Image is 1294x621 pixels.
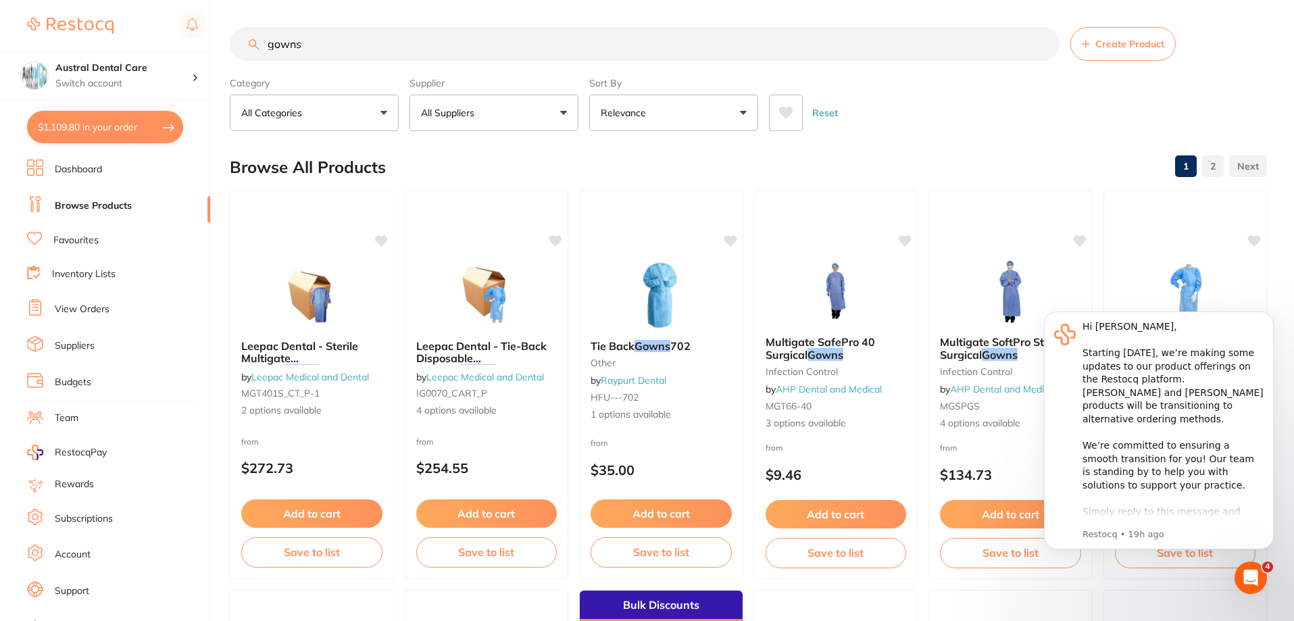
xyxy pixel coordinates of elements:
[230,158,386,177] h2: Browse All Products
[1262,562,1273,572] span: 4
[807,348,843,362] em: Gowns
[1095,39,1164,49] span: Create Product
[591,537,732,567] button: Save to list
[766,500,907,528] button: Add to cart
[940,443,957,453] span: from
[55,303,109,316] a: View Orders
[241,499,382,528] button: Add to cart
[241,340,382,365] b: Leepac Dental - Sterile Multigate Surgical Gowns (Carton) - High Quality Dental Product
[766,336,907,361] b: Multigate SafePro 40 Surgical Gowns
[589,77,758,89] label: Sort By
[230,95,399,131] button: All Categories
[1141,257,1229,325] img: Leepac Dental - Tie-Back Disposable Isolation Gowns (Level 2 | Extra Thick) - High Quality Dental...
[940,500,1081,528] button: Add to cart
[241,460,382,476] p: $272.73
[766,417,907,430] span: 3 options available
[55,512,113,526] a: Subscriptions
[460,364,496,378] em: Gowns
[416,537,557,567] button: Save to list
[251,371,369,383] a: Leepac Medical and Dental
[55,376,91,389] a: Budgets
[634,339,670,353] em: Gowns
[53,234,99,247] a: Favourites
[591,499,732,528] button: Add to cart
[766,467,907,482] p: $9.46
[591,391,639,403] span: HFU---702
[55,199,132,213] a: Browse Products
[27,18,114,34] img: Restocq Logo
[55,339,95,353] a: Suppliers
[591,438,608,448] span: from
[940,417,1081,430] span: 4 options available
[241,106,307,120] p: All Categories
[1070,27,1176,61] button: Create Product
[409,95,578,131] button: All Suppliers
[241,371,369,383] span: by
[940,467,1081,482] p: $134.73
[416,499,557,528] button: Add to cart
[591,408,732,422] span: 1 options available
[940,336,1081,361] b: Multigate SoftPro Sterile Surgical Gowns
[601,374,666,387] a: Raypurt Dental
[283,364,319,378] em: Gowns
[241,437,259,447] span: from
[27,111,183,143] button: $1,109.80 in your order
[940,383,1056,395] span: by
[416,437,434,447] span: from
[416,387,487,399] span: IG0070_CART_P
[443,262,530,329] img: Leepac Dental - Tie-Back Disposable Isolation Gowns *Carton (Level 2 | Extra Thick) - High Qualit...
[766,335,875,361] span: Multigate SafePro 40 Surgical
[59,29,240,347] div: Hi [PERSON_NAME], ​ Starting [DATE], we’re making some updates to our product offerings on the Re...
[241,537,382,567] button: Save to list
[766,443,783,453] span: from
[409,77,578,89] label: Supplier
[52,268,116,281] a: Inventory Lists
[589,95,758,131] button: Relevance
[940,538,1081,568] button: Save to list
[27,445,43,460] img: RestocqPay
[416,371,544,383] span: by
[940,335,1066,361] span: Multigate SoftPro Sterile Surgical
[241,404,382,418] span: 2 options available
[55,163,102,176] a: Dashboard
[55,478,94,491] a: Rewards
[940,366,1081,377] small: infection control
[808,95,842,131] button: Reset
[230,77,399,89] label: Category
[426,371,544,383] a: Leepac Medical and Dental
[55,61,192,75] h4: Austral Dental Care
[792,257,880,325] img: Multigate SafePro 40 Surgical Gowns
[55,548,91,562] a: Account
[55,585,89,598] a: Support
[1202,153,1224,180] a: 2
[1235,562,1267,594] iframe: Intercom live chat
[241,387,320,399] span: MGT401S_CT_P-1
[421,106,480,120] p: All Suppliers
[670,339,691,353] span: 702
[416,460,557,476] p: $254.55
[27,445,107,460] a: RestocqPay
[1024,291,1294,585] iframe: Intercom notifications message
[55,77,192,91] p: Switch account
[55,412,78,425] a: Team
[591,339,634,353] span: Tie Back
[766,400,812,412] span: MGT66-40
[601,106,651,120] p: Relevance
[766,366,907,377] small: infection control
[416,340,557,365] b: Leepac Dental - Tie-Back Disposable Isolation Gowns *Carton (Level 2 | Extra Thick) - High Qualit...
[1175,153,1197,180] a: 1
[27,10,114,41] a: Restocq Logo
[55,446,107,459] span: RestocqPay
[241,339,358,378] span: Leepac Dental - Sterile Multigate Surgical
[21,62,48,89] img: Austral Dental Care
[940,400,980,412] span: MGSPGS
[59,237,240,249] p: Message from Restocq, sent 19h ago
[982,348,1018,362] em: Gowns
[230,27,1060,61] input: Search Products
[591,462,732,478] p: $35.00
[591,357,732,368] small: other
[776,383,882,395] a: AHP Dental and Medical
